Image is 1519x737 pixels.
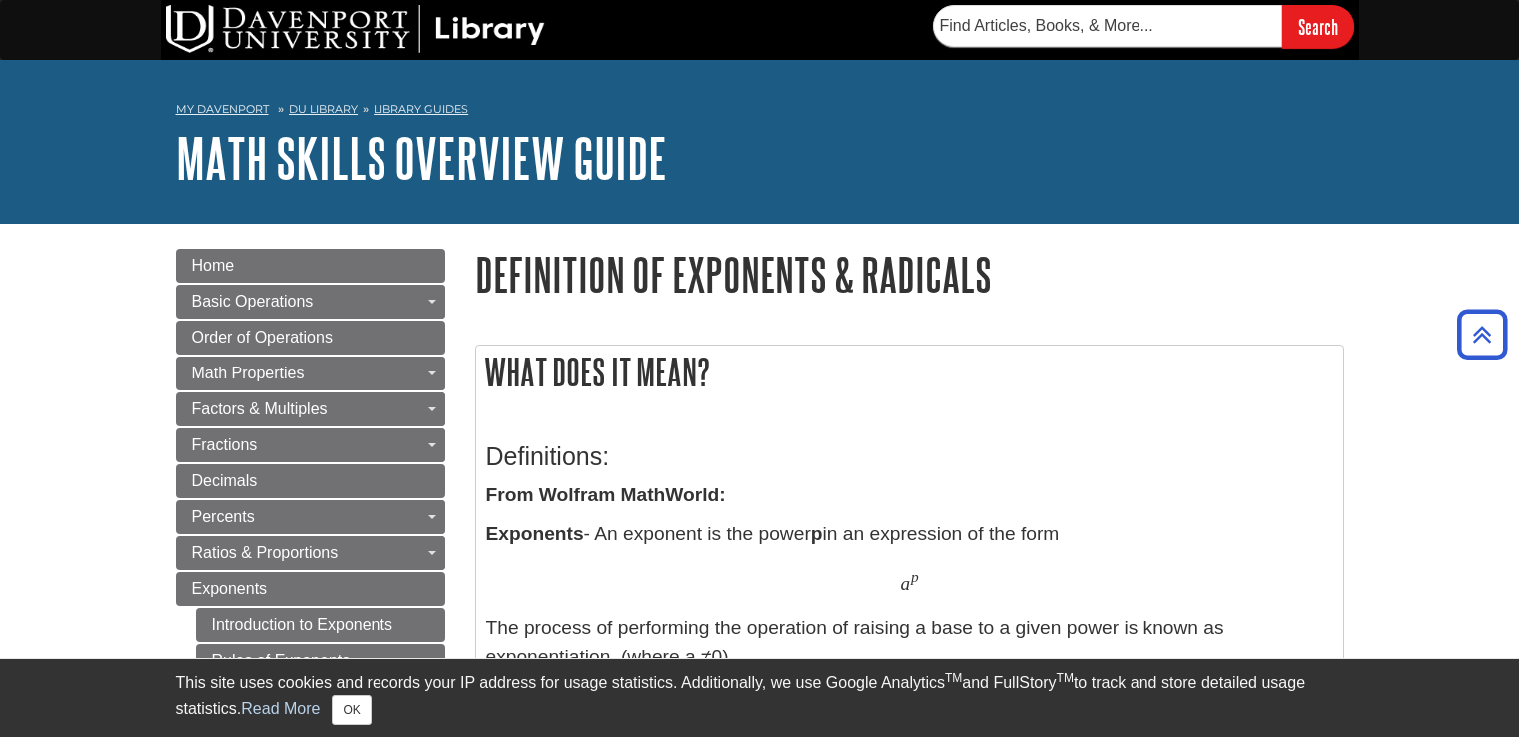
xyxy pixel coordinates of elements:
a: DU Library [289,102,358,116]
span: Home [192,257,235,274]
span: Order of Operations [192,329,333,346]
nav: breadcrumb [176,96,1344,128]
h2: What does it mean? [476,346,1343,398]
form: Searches DU Library's articles, books, and more [933,5,1354,48]
span: Percents [192,508,255,525]
a: Factors & Multiples [176,392,445,426]
h3: Definitions: [486,442,1333,471]
span: Basic Operations [192,293,314,310]
b: Exponents [486,523,584,544]
a: Fractions [176,428,445,462]
a: Library Guides [374,102,468,116]
a: Introduction to Exponents [196,608,445,642]
a: Percents [176,500,445,534]
a: Ratios & Proportions [176,536,445,570]
span: Exponents [192,580,268,597]
div: This site uses cookies and records your IP address for usage statistics. Additionally, we use Goo... [176,671,1344,725]
a: Back to Top [1450,321,1514,348]
sup: TM [1057,671,1074,685]
span: Factors & Multiples [192,400,328,417]
img: DU Library [166,5,545,53]
span: p [911,568,919,586]
h1: Definition of Exponents & Radicals [475,249,1344,300]
span: Ratios & Proportions [192,544,339,561]
a: Rules of Exponents [196,644,445,678]
input: Find Articles, Books, & More... [933,5,1282,47]
sup: TM [945,671,962,685]
span: a [900,572,910,595]
input: Search [1282,5,1354,48]
b: p [811,523,823,544]
a: My Davenport [176,101,269,118]
span: Math Properties [192,365,305,381]
strong: From Wolfram MathWorld: [486,484,726,505]
a: Decimals [176,464,445,498]
a: Read More [241,700,320,717]
a: Math Skills Overview Guide [176,127,667,189]
a: Exponents [176,572,445,606]
a: Home [176,249,445,283]
span: Decimals [192,472,258,489]
a: Order of Operations [176,321,445,355]
a: Basic Operations [176,285,445,319]
a: Math Properties [176,357,445,390]
span: Fractions [192,436,258,453]
button: Close [332,695,371,725]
